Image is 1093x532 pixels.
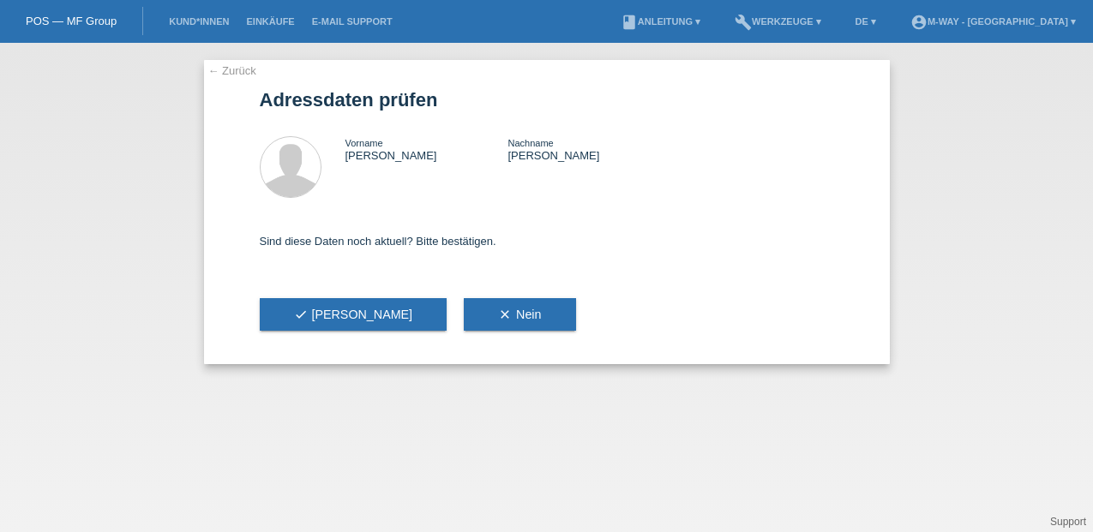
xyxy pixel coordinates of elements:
[260,298,447,331] button: check[PERSON_NAME]
[294,308,308,321] i: check
[910,14,928,31] i: account_circle
[260,218,834,265] div: Sind diese Daten noch aktuell? Bitte bestätigen.
[208,64,256,77] a: ← Zurück
[303,16,401,27] a: E-Mail Support
[237,16,303,27] a: Einkäufe
[345,136,508,162] div: [PERSON_NAME]
[294,308,413,321] span: [PERSON_NAME]
[464,298,575,331] button: clearNein
[612,16,709,27] a: bookAnleitung ▾
[345,138,383,148] span: Vorname
[726,16,830,27] a: buildWerkzeuge ▾
[498,308,541,321] span: Nein
[498,308,512,321] i: clear
[160,16,237,27] a: Kund*innen
[735,14,752,31] i: build
[507,136,670,162] div: [PERSON_NAME]
[847,16,885,27] a: DE ▾
[507,138,553,148] span: Nachname
[1050,516,1086,528] a: Support
[621,14,638,31] i: book
[26,15,117,27] a: POS — MF Group
[260,89,834,111] h1: Adressdaten prüfen
[902,16,1084,27] a: account_circlem-way - [GEOGRAPHIC_DATA] ▾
